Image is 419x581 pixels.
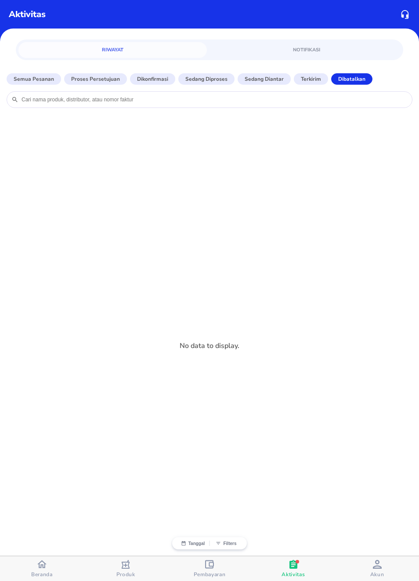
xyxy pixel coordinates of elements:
span: Riwayat [24,46,202,54]
p: Dibatalkan [338,75,365,83]
button: Produk [84,556,168,581]
a: Riwayat [18,42,207,58]
span: Aktivitas [282,571,305,578]
button: Dikonfirmasi [130,73,175,85]
span: Pembayaran [194,571,226,578]
button: Sedang diproses [178,73,235,85]
span: Produk [116,571,135,578]
a: Notifikasi [212,42,401,58]
p: Terkirim [301,75,321,83]
span: Akun [370,571,384,578]
button: Sedang diantar [238,73,291,85]
button: Filters [209,541,242,546]
p: Proses Persetujuan [71,75,120,83]
span: Beranda [31,571,53,578]
button: Terkirim [294,73,328,85]
button: Tanggal [177,541,209,546]
button: Pembayaran [168,556,252,581]
p: No data to display. [180,341,239,351]
button: Semua Pesanan [7,73,61,85]
span: Notifikasi [217,46,395,54]
button: Dibatalkan [331,73,372,85]
p: Sedang diantar [245,75,284,83]
button: Proses Persetujuan [64,73,127,85]
p: Dikonfirmasi [137,75,168,83]
p: Aktivitas [9,8,46,21]
button: Akun [335,556,419,581]
input: Cari nama produk, distributor, atau nomor faktur [21,96,408,103]
p: Sedang diproses [185,75,228,83]
button: Aktivitas [251,556,335,581]
p: Semua Pesanan [14,75,54,83]
div: simple tabs [16,39,404,58]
